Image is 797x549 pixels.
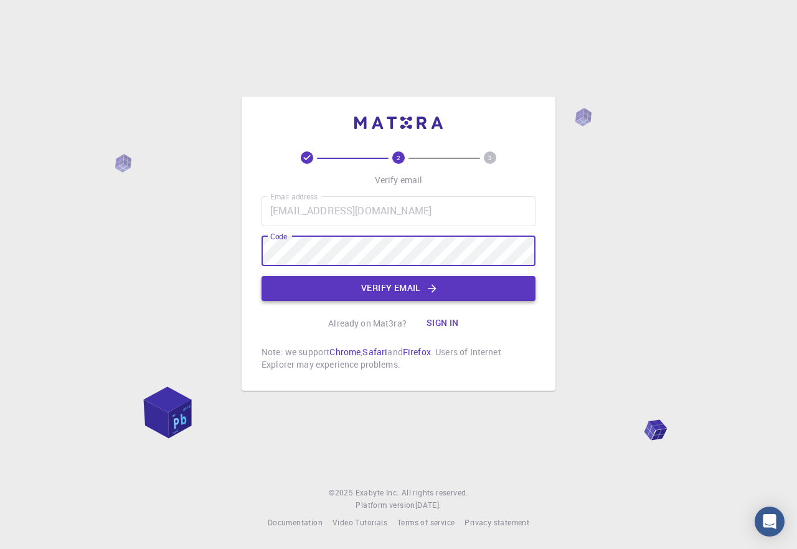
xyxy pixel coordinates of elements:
[755,507,785,537] div: Open Intercom Messenger
[403,346,431,358] a: Firefox
[356,499,415,512] span: Platform version
[417,311,469,336] button: Sign in
[270,191,318,202] label: Email address
[362,346,387,358] a: Safari
[268,517,323,527] span: Documentation
[375,174,423,186] p: Verify email
[262,346,535,371] p: Note: we support , and . Users of Internet Explorer may experience problems.
[402,487,468,499] span: All rights reserved.
[415,500,441,510] span: [DATE] .
[465,517,529,527] span: Privacy statement
[262,276,535,301] button: Verify email
[488,153,492,162] text: 3
[397,517,455,529] a: Terms of service
[270,231,287,242] label: Code
[332,517,387,527] span: Video Tutorials
[328,317,407,330] p: Already on Mat3ra?
[397,517,455,527] span: Terms of service
[356,487,399,497] span: Exabyte Inc.
[356,487,399,499] a: Exabyte Inc.
[415,499,441,512] a: [DATE].
[329,346,361,358] a: Chrome
[332,517,387,529] a: Video Tutorials
[465,517,529,529] a: Privacy statement
[268,517,323,529] a: Documentation
[329,487,355,499] span: © 2025
[397,153,400,162] text: 2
